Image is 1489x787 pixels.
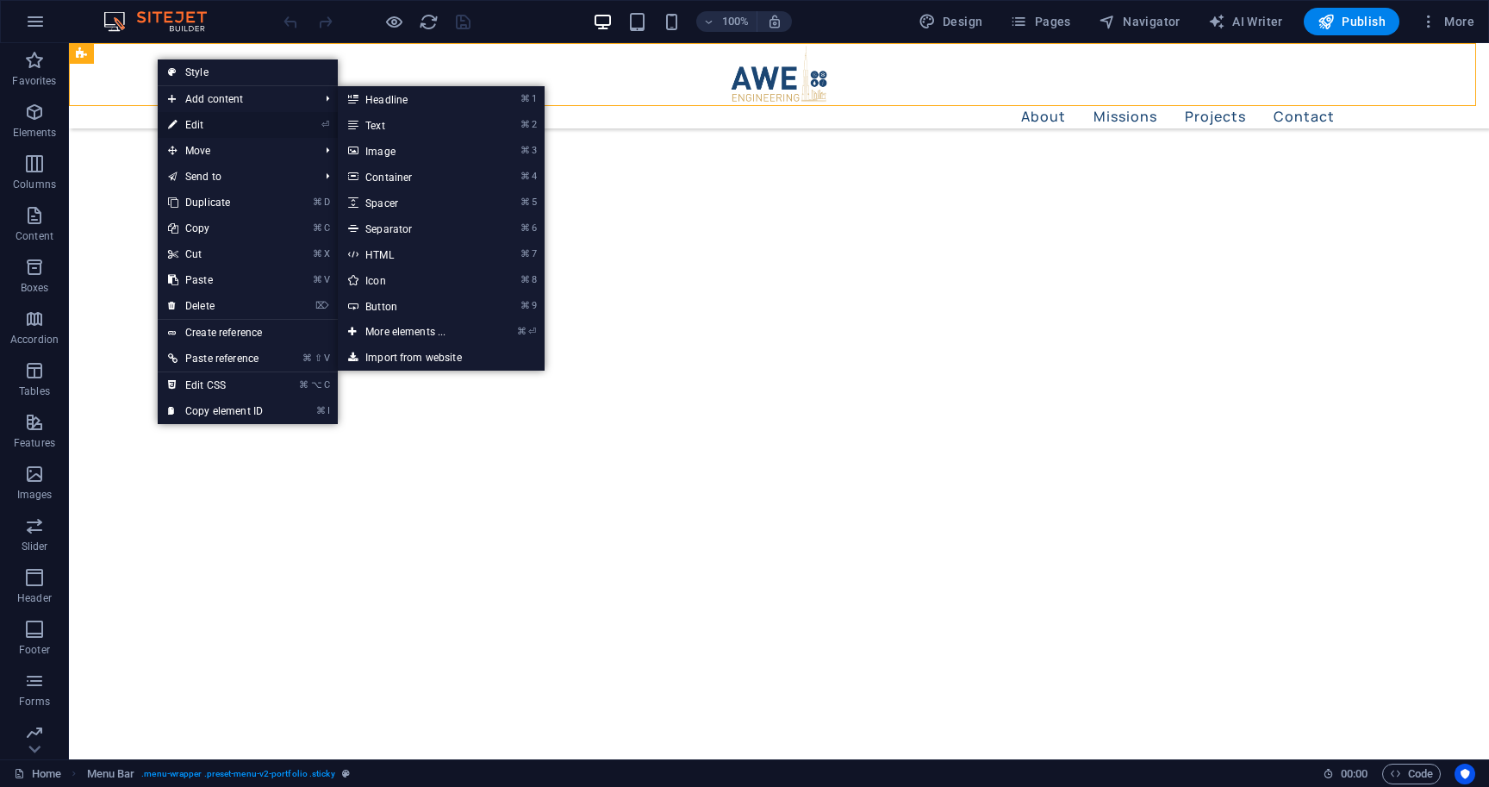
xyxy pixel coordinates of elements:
[532,171,536,182] i: 4
[315,300,329,311] i: ⌦
[158,164,312,190] a: Send to
[532,145,536,156] i: 3
[299,379,308,390] i: ⌘
[1092,8,1187,35] button: Navigator
[383,11,404,32] button: Click here to leave preview mode and continue editing
[532,222,536,234] i: 6
[532,248,536,259] i: 7
[767,14,782,29] i: On resize automatically adjust zoom level to fit chosen device.
[158,293,273,319] a: ⌦Delete
[158,320,338,346] a: Create reference
[912,8,990,35] div: Design (Ctrl+Alt+Y)
[722,11,750,32] h6: 100%
[327,405,329,416] i: I
[338,241,480,267] a: ⌘7HTML
[1390,764,1433,784] span: Code
[324,197,329,208] i: D
[1420,13,1474,30] span: More
[14,436,55,450] p: Features
[158,59,338,85] a: Style
[338,215,480,241] a: ⌘6Separator
[338,345,545,371] a: Import from website
[1382,764,1441,784] button: Code
[520,93,530,104] i: ⌘
[321,119,329,130] i: ⏎
[158,86,312,112] span: Add content
[338,293,480,319] a: ⌘9Button
[1010,13,1070,30] span: Pages
[17,591,52,605] p: Header
[338,190,480,215] a: ⌘5Spacer
[313,222,322,234] i: ⌘
[13,126,57,140] p: Elements
[1099,13,1181,30] span: Navigator
[316,405,326,416] i: ⌘
[10,333,59,347] p: Accordion
[313,197,322,208] i: ⌘
[1201,8,1290,35] button: AI Writer
[696,11,757,32] button: 100%
[532,300,536,311] i: 9
[418,11,439,32] button: reload
[17,488,53,502] p: Images
[532,197,536,208] i: 5
[919,13,983,30] span: Design
[338,319,480,345] a: ⌘⏎More elements ...
[16,229,53,243] p: Content
[158,241,273,267] a: ⌘XCut
[19,695,50,709] p: Forms
[313,248,322,259] i: ⌘
[158,112,273,138] a: ⏎Edit
[12,74,56,88] p: Favorites
[520,145,530,156] i: ⌘
[158,138,312,164] span: Move
[338,267,480,293] a: ⌘8Icon
[532,93,536,104] i: 1
[520,274,530,285] i: ⌘
[528,326,536,337] i: ⏎
[158,267,273,293] a: ⌘VPaste
[315,353,322,364] i: ⇧
[419,12,439,32] i: Reload page
[158,372,273,398] a: ⌘⌥CEdit CSS
[141,764,334,784] span: . menu-wrapper .preset-menu-v2-portfolio .sticky
[158,215,273,241] a: ⌘CCopy
[1323,764,1368,784] h6: Session time
[338,86,480,112] a: ⌘1Headline
[1318,13,1386,30] span: Publish
[87,764,350,784] nav: breadcrumb
[324,274,329,285] i: V
[87,764,135,784] span: Click to select. Double-click to edit
[520,171,530,182] i: ⌘
[14,764,61,784] a: Click to cancel selection. Double-click to open Pages
[158,398,273,424] a: ⌘ICopy element ID
[520,197,530,208] i: ⌘
[912,8,990,35] button: Design
[520,119,530,130] i: ⌘
[311,379,322,390] i: ⌥
[324,248,329,259] i: X
[520,300,530,311] i: ⌘
[1353,767,1355,780] span: :
[517,326,526,337] i: ⌘
[19,643,50,657] p: Footer
[338,112,480,138] a: ⌘2Text
[342,769,350,778] i: This element is a customizable preset
[338,138,480,164] a: ⌘3Image
[19,384,50,398] p: Tables
[520,248,530,259] i: ⌘
[99,11,228,32] img: Editor Logo
[324,379,329,390] i: C
[532,274,536,285] i: 8
[13,178,56,191] p: Columns
[1208,13,1283,30] span: AI Writer
[22,540,48,553] p: Slider
[1455,764,1475,784] button: Usercentrics
[158,190,273,215] a: ⌘DDuplicate
[21,281,49,295] p: Boxes
[1003,8,1077,35] button: Pages
[1341,764,1368,784] span: 00 00
[520,222,530,234] i: ⌘
[302,353,312,364] i: ⌘
[532,119,536,130] i: 2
